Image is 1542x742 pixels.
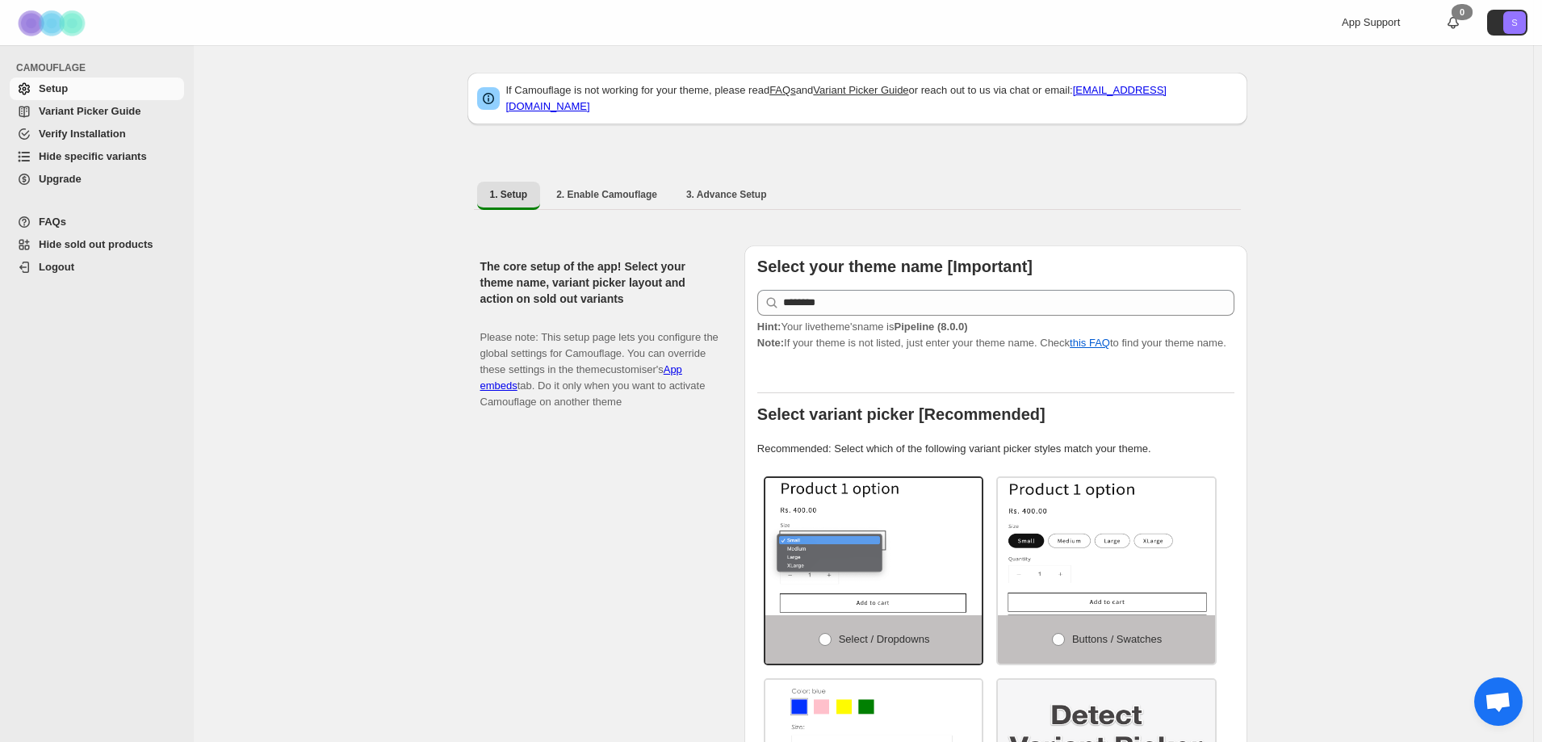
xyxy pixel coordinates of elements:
span: Variant Picker Guide [39,105,140,117]
a: this FAQ [1070,337,1110,349]
span: Hide sold out products [39,238,153,250]
span: Avatar with initials S [1503,11,1526,34]
span: Upgrade [39,173,82,185]
p: If Camouflage is not working for your theme, please read and or reach out to us via chat or email: [506,82,1238,115]
button: Avatar with initials S [1487,10,1527,36]
a: FAQs [10,211,184,233]
img: Select / Dropdowns [765,478,983,615]
img: Camouflage [13,1,94,45]
img: Buttons / Swatches [998,478,1215,615]
span: App Support [1342,16,1400,28]
b: Select your theme name [Important] [757,258,1033,275]
a: Hide sold out products [10,233,184,256]
p: Recommended: Select which of the following variant picker styles match your theme. [757,441,1234,457]
strong: Note: [757,337,784,349]
span: Setup [39,82,68,94]
a: Logout [10,256,184,279]
p: If your theme is not listed, just enter your theme name. Check to find your theme name. [757,319,1234,351]
strong: Pipeline (8.0.0) [894,321,967,333]
span: Hide specific variants [39,150,147,162]
span: Verify Installation [39,128,126,140]
span: 1. Setup [490,188,528,201]
a: Aprire la chat [1474,677,1523,726]
text: S [1511,18,1517,27]
a: Hide specific variants [10,145,184,168]
strong: Hint: [757,321,781,333]
a: Setup [10,78,184,100]
a: Variant Picker Guide [10,100,184,123]
span: Select / Dropdowns [839,633,930,645]
a: Verify Installation [10,123,184,145]
b: Select variant picker [Recommended] [757,405,1045,423]
p: Please note: This setup page lets you configure the global settings for Camouflage. You can overr... [480,313,719,410]
span: Logout [39,261,74,273]
a: FAQs [769,84,796,96]
h2: The core setup of the app! Select your theme name, variant picker layout and action on sold out v... [480,258,719,307]
span: FAQs [39,216,66,228]
div: 0 [1452,4,1473,20]
span: Your live theme's name is [757,321,968,333]
a: Upgrade [10,168,184,191]
a: Variant Picker Guide [813,84,908,96]
span: 2. Enable Camouflage [556,188,657,201]
span: 3. Advance Setup [686,188,767,201]
a: 0 [1445,15,1461,31]
span: CAMOUFLAGE [16,61,186,74]
span: Buttons / Swatches [1072,633,1162,645]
